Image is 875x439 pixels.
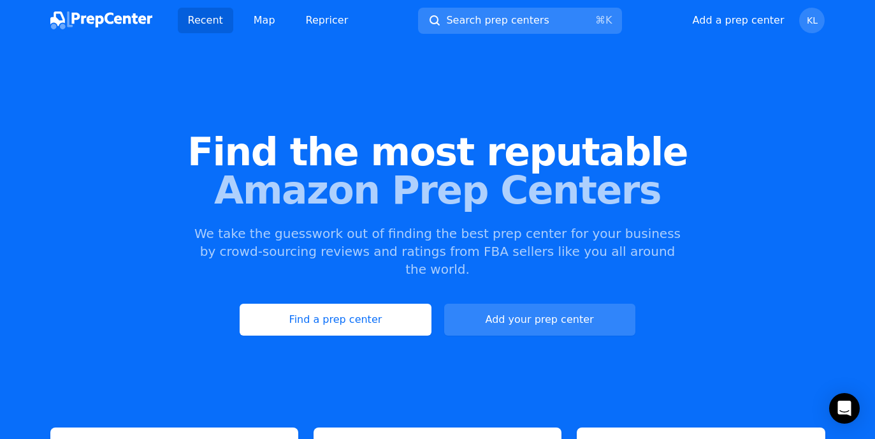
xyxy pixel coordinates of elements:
[418,8,622,34] button: Search prep centers⌘K
[605,14,612,26] kbd: K
[20,133,855,171] span: Find the most reputable
[178,8,233,33] a: Recent
[446,13,549,28] span: Search prep centers
[296,8,359,33] a: Repricer
[20,171,855,209] span: Amazon Prep Centers
[240,304,431,336] a: Find a prep center
[444,304,635,336] button: Add your prep center
[829,393,860,424] div: Open Intercom Messenger
[799,8,825,33] button: KL
[693,13,785,28] button: Add a prep center
[193,225,683,278] p: We take the guesswork out of finding the best prep center for your business by crowd-sourcing rev...
[50,11,152,29] img: PrepCenter
[243,8,286,33] a: Map
[807,16,818,25] span: KL
[595,14,605,26] kbd: ⌘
